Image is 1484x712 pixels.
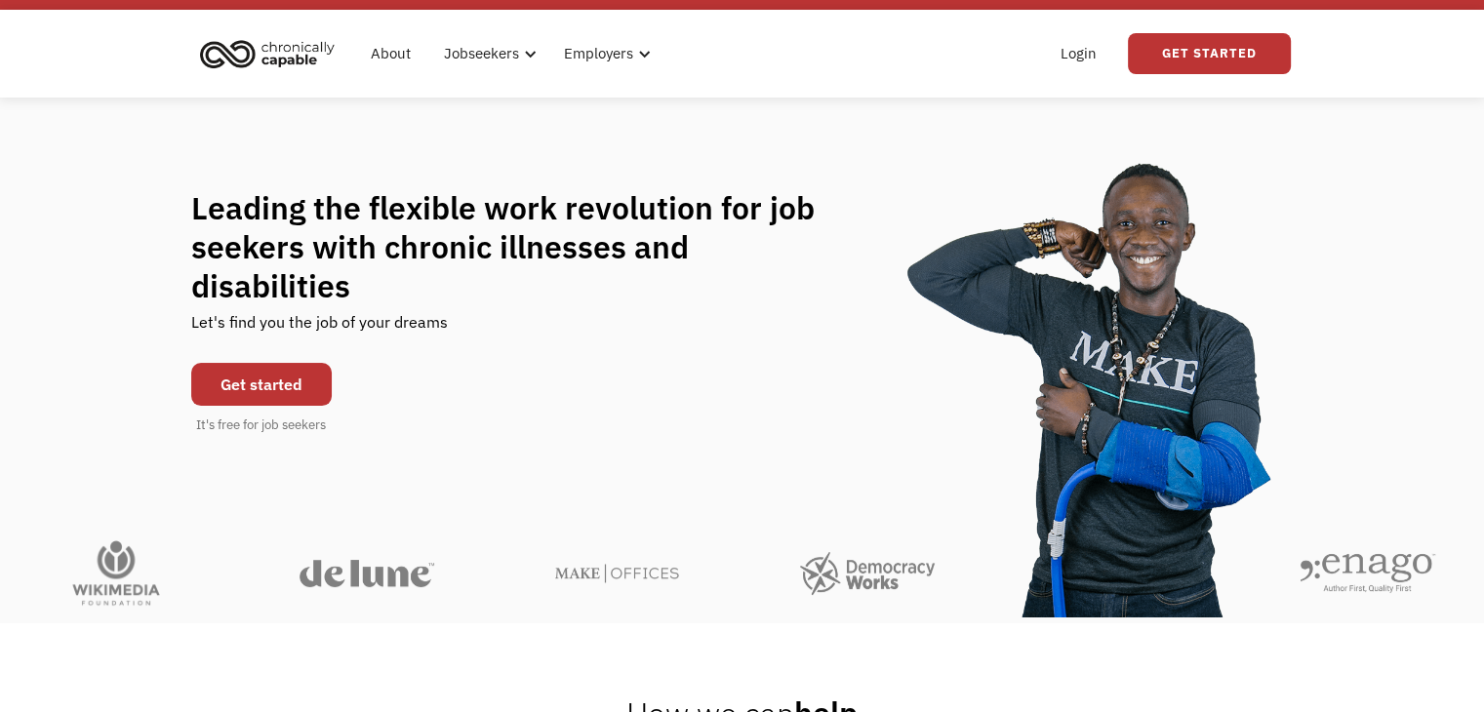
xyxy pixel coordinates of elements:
div: Jobseekers [444,42,519,65]
a: home [194,32,349,75]
a: About [359,22,422,85]
a: Get started [191,363,332,406]
a: Login [1049,22,1108,85]
div: Let's find you the job of your dreams [191,305,448,353]
img: Chronically Capable logo [194,32,341,75]
div: It's free for job seekers [196,415,326,435]
h1: Leading the flexible work revolution for job seekers with chronic illnesses and disabilities [191,188,853,305]
div: Jobseekers [432,22,542,85]
div: Employers [552,22,657,85]
a: Get Started [1128,33,1291,74]
div: Employers [564,42,633,65]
